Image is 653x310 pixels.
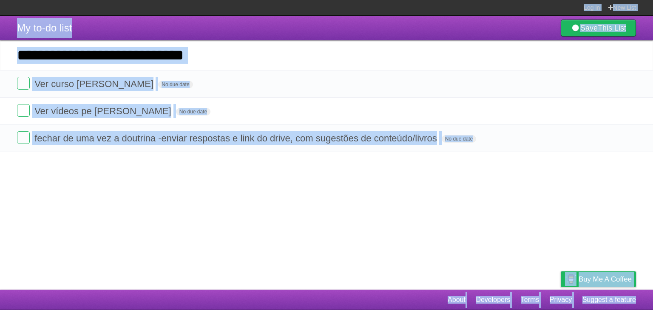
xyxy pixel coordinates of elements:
[565,272,576,286] img: Buy me a coffee
[17,77,30,90] label: Done
[476,292,510,308] a: Developers
[442,135,476,143] span: No due date
[598,24,626,32] b: This List
[448,292,466,308] a: About
[561,271,636,287] a: Buy me a coffee
[582,292,636,308] a: Suggest a feature
[550,292,572,308] a: Privacy
[17,104,30,117] label: Done
[34,79,156,89] span: Ver curso [PERSON_NAME]
[176,108,210,116] span: No due date
[34,133,439,144] span: fechar de uma vez a doutrina -enviar respostas e link do drive, com sugestões de conteúdo/livros
[521,292,539,308] a: Terms
[17,131,30,144] label: Done
[34,106,173,116] span: Ver vídeos pe [PERSON_NAME]
[579,272,632,287] span: Buy me a coffee
[561,20,636,37] a: SaveThis List
[17,22,72,34] span: My to-do list
[158,81,193,88] span: No due date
